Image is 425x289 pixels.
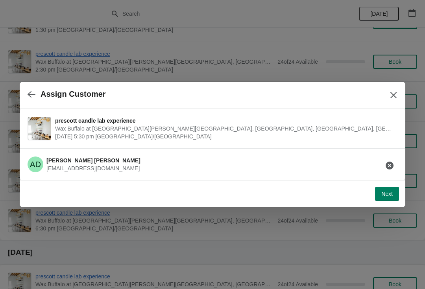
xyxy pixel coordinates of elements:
[55,117,394,125] span: prescott candle lab experience
[28,117,51,140] img: prescott candle lab experience | Wax Buffalo at Prescott, Prescott Avenue, Lincoln, NE, USA | Oct...
[381,191,393,197] span: Next
[386,88,401,102] button: Close
[46,165,140,171] span: [EMAIL_ADDRESS][DOMAIN_NAME]
[28,156,43,172] span: Angela
[41,90,106,99] h2: Assign Customer
[30,160,41,169] text: AD
[55,133,394,140] span: [DATE] 5:30 pm [GEOGRAPHIC_DATA]/[GEOGRAPHIC_DATA]
[55,125,394,133] span: Wax Buffalo at [GEOGRAPHIC_DATA][PERSON_NAME][GEOGRAPHIC_DATA], [GEOGRAPHIC_DATA], [GEOGRAPHIC_DA...
[46,157,140,164] span: [PERSON_NAME] [PERSON_NAME]
[375,187,399,201] button: Next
